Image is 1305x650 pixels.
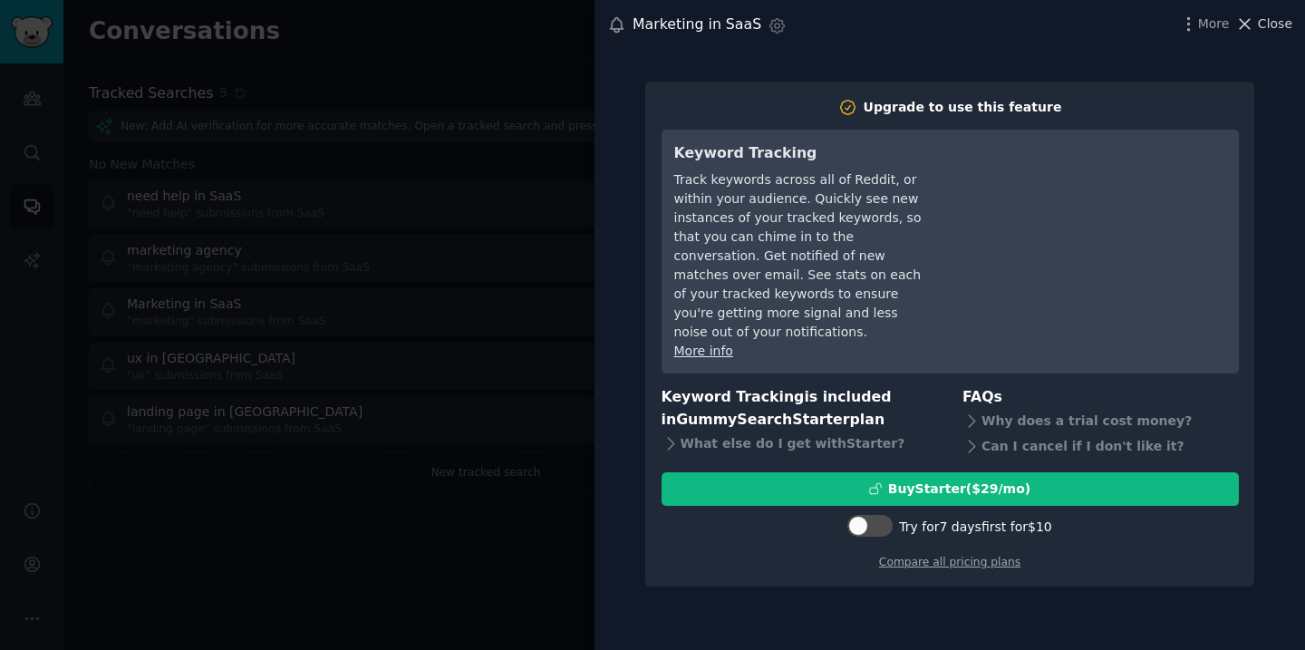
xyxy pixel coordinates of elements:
[1235,15,1292,34] button: Close
[879,556,1020,568] a: Compare all pricing plans
[674,170,929,342] div: Track keywords across all of Reddit, or within your audience. Quickly see new instances of your t...
[633,14,761,36] div: Marketing in SaaS
[899,518,1051,537] div: Try for 7 days first for $10
[1179,15,1230,34] button: More
[888,480,1030,499] div: Buy Starter ($ 29 /mo )
[674,344,733,358] a: More info
[962,409,1239,434] div: Why does a trial cost money?
[962,386,1239,409] h3: FAQs
[674,142,929,165] h3: Keyword Tracking
[1258,15,1292,34] span: Close
[1198,15,1230,34] span: More
[962,434,1239,460] div: Can I cancel if I don't like it?
[954,142,1226,278] iframe: YouTube video player
[662,386,938,431] h3: Keyword Tracking is included in plan
[662,472,1239,506] button: BuyStarter($29/mo)
[864,98,1062,117] div: Upgrade to use this feature
[676,411,849,428] span: GummySearch Starter
[662,431,938,456] div: What else do I get with Starter ?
